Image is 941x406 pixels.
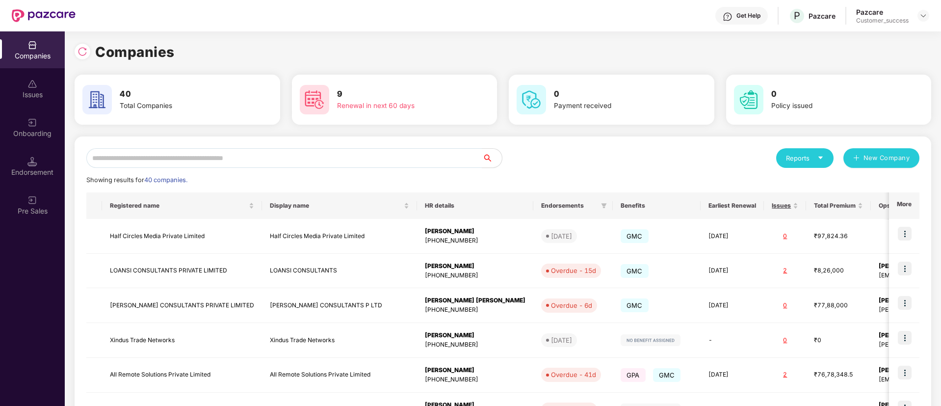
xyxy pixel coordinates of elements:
div: Payment received [554,101,678,111]
span: caret-down [817,155,824,161]
div: 0 [772,232,798,241]
span: GMC [621,264,649,278]
span: New Company [863,153,910,163]
th: Issues [764,192,806,219]
img: svg+xml;base64,PHN2ZyB4bWxucz0iaHR0cDovL3d3dy53My5vcmcvMjAwMC9zdmciIHdpZHRoPSI2MCIgaGVpZ2h0PSI2MC... [517,85,546,114]
span: Issues [772,202,791,210]
h3: 0 [554,88,678,101]
th: More [889,192,919,219]
img: icon [898,366,912,379]
div: [PHONE_NUMBER] [425,271,525,280]
div: 0 [772,336,798,345]
span: Display name [270,202,402,210]
img: svg+xml;base64,PHN2ZyBpZD0iSGVscC0zMngzMiIgeG1sbnM9Imh0dHA6Ly93d3cudzMub3JnLzIwMDAvc3ZnIiB3aWR0aD... [723,12,732,22]
div: ₹8,26,000 [814,266,863,275]
td: Xindus Trade Networks [102,323,262,358]
div: [PERSON_NAME] [425,262,525,271]
div: [DATE] [551,335,572,345]
td: Half Circles Media Private Limited [102,219,262,254]
h3: 40 [120,88,243,101]
span: GMC [653,368,681,382]
span: Endorsements [541,202,597,210]
div: ₹97,824.36 [814,232,863,241]
button: search [482,148,502,168]
button: plusNew Company [843,148,919,168]
div: ₹0 [814,336,863,345]
td: [DATE] [701,358,764,393]
span: Registered name [110,202,247,210]
div: [DATE] [551,231,572,241]
div: Renewal in next 60 days [337,101,461,111]
img: icon [898,296,912,310]
td: [DATE] [701,288,764,323]
span: GMC [621,298,649,312]
span: P [794,10,800,22]
img: svg+xml;base64,PHN2ZyB3aWR0aD0iMjAiIGhlaWdodD0iMjAiIHZpZXdCb3g9IjAgMCAyMCAyMCIgZmlsbD0ibm9uZSIgeG... [27,118,37,128]
span: Showing results for [86,176,187,184]
td: [DATE] [701,254,764,289]
div: Get Help [736,12,760,20]
div: Pazcare [809,11,836,21]
img: svg+xml;base64,PHN2ZyB4bWxucz0iaHR0cDovL3d3dy53My5vcmcvMjAwMC9zdmciIHdpZHRoPSI2MCIgaGVpZ2h0PSI2MC... [82,85,112,114]
th: Registered name [102,192,262,219]
div: Overdue - 15d [551,266,596,275]
td: [DATE] [701,219,764,254]
img: svg+xml;base64,PHN2ZyBpZD0iRHJvcGRvd24tMzJ4MzIiIHhtbG5zPSJodHRwOi8vd3d3LnczLm9yZy8yMDAwL3N2ZyIgd2... [919,12,927,20]
div: [PERSON_NAME] [425,331,525,340]
div: 2 [772,370,798,379]
span: GPA [621,368,646,382]
h1: Companies [95,41,175,63]
td: [PERSON_NAME] CONSULTANTS PRIVATE LIMITED [102,288,262,323]
div: [PERSON_NAME] [PERSON_NAME] [425,296,525,305]
th: Earliest Renewal [701,192,764,219]
img: New Pazcare Logo [12,9,76,22]
td: All Remote Solutions Private Limited [262,358,417,393]
img: svg+xml;base64,PHN2ZyB3aWR0aD0iMTQuNSIgaGVpZ2h0PSIxNC41IiB2aWV3Qm94PSIwIDAgMTYgMTYiIGZpbGw9Im5vbm... [27,157,37,166]
img: svg+xml;base64,PHN2ZyBpZD0iQ29tcGFuaWVzIiB4bWxucz0iaHR0cDovL3d3dy53My5vcmcvMjAwMC9zdmciIHdpZHRoPS... [27,40,37,50]
span: search [482,154,502,162]
div: Overdue - 6d [551,300,592,310]
span: Total Premium [814,202,856,210]
div: [PHONE_NUMBER] [425,305,525,315]
img: svg+xml;base64,PHN2ZyB3aWR0aD0iMjAiIGhlaWdodD0iMjAiIHZpZXdCb3g9IjAgMCAyMCAyMCIgZmlsbD0ibm9uZSIgeG... [27,195,37,205]
span: GMC [621,229,649,243]
span: filter [599,200,609,212]
div: [PHONE_NUMBER] [425,236,525,245]
img: svg+xml;base64,PHN2ZyBpZD0iSXNzdWVzX2Rpc2FibGVkIiB4bWxucz0iaHR0cDovL3d3dy53My5vcmcvMjAwMC9zdmciIH... [27,79,37,89]
td: - [701,323,764,358]
td: All Remote Solutions Private Limited [102,358,262,393]
div: [PERSON_NAME] [425,227,525,236]
img: svg+xml;base64,PHN2ZyB4bWxucz0iaHR0cDovL3d3dy53My5vcmcvMjAwMC9zdmciIHdpZHRoPSI2MCIgaGVpZ2h0PSI2MC... [734,85,763,114]
th: Benefits [613,192,701,219]
td: LOANSI CONSULTANTS [262,254,417,289]
div: ₹76,78,348.5 [814,370,863,379]
img: icon [898,331,912,345]
span: filter [601,203,607,209]
th: Display name [262,192,417,219]
span: plus [853,155,860,162]
img: svg+xml;base64,PHN2ZyBpZD0iUmVsb2FkLTMyeDMyIiB4bWxucz0iaHR0cDovL3d3dy53My5vcmcvMjAwMC9zdmciIHdpZH... [78,47,87,56]
h3: 9 [337,88,461,101]
div: Policy issued [771,101,895,111]
div: [PHONE_NUMBER] [425,375,525,384]
span: 40 companies. [144,176,187,184]
div: Overdue - 41d [551,370,596,379]
td: LOANSI CONSULTANTS PRIVATE LIMITED [102,254,262,289]
div: Pazcare [856,7,909,17]
td: Xindus Trade Networks [262,323,417,358]
div: Customer_success [856,17,909,25]
th: Total Premium [806,192,871,219]
div: ₹77,88,000 [814,301,863,310]
td: [PERSON_NAME] CONSULTANTS P LTD [262,288,417,323]
div: [PERSON_NAME] [425,366,525,375]
div: 2 [772,266,798,275]
td: Half Circles Media Private Limited [262,219,417,254]
div: Reports [786,153,824,163]
div: Total Companies [120,101,243,111]
img: icon [898,227,912,241]
th: HR details [417,192,533,219]
img: icon [898,262,912,275]
div: 0 [772,301,798,310]
img: svg+xml;base64,PHN2ZyB4bWxucz0iaHR0cDovL3d3dy53My5vcmcvMjAwMC9zdmciIHdpZHRoPSIxMjIiIGhlaWdodD0iMj... [621,334,680,346]
div: [PHONE_NUMBER] [425,340,525,350]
